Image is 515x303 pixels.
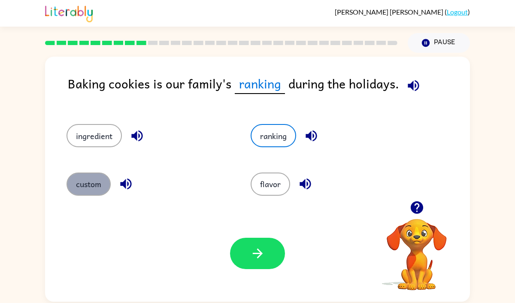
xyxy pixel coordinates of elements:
div: ( ) [335,8,470,16]
img: Literably [45,3,93,22]
div: Baking cookies is our family's during the holidays. [68,74,470,107]
button: Pause [408,33,470,53]
button: ranking [251,124,296,147]
button: ingredient [67,124,122,147]
button: custom [67,173,111,196]
button: flavor [251,173,290,196]
a: Logout [447,8,468,16]
video: Your browser must support playing .mp4 files to use Literably. Please try using another browser. [374,206,460,291]
span: ranking [235,74,285,94]
span: [PERSON_NAME] [PERSON_NAME] [335,8,445,16]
